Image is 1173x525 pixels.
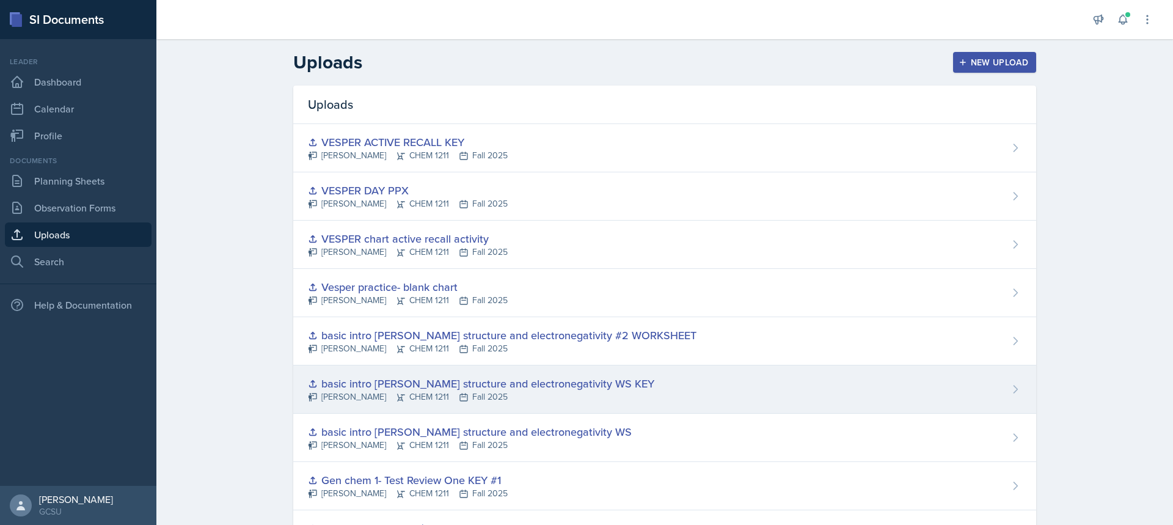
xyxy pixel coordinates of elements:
[308,230,508,247] div: VESPER chart active recall activity
[953,52,1037,73] button: New Upload
[308,424,632,440] div: basic intro [PERSON_NAME] structure and electronegativity WS
[308,294,508,307] div: [PERSON_NAME] CHEM 1211 Fall 2025
[5,56,152,67] div: Leader
[293,269,1036,317] a: Vesper practice- blank chart [PERSON_NAME]CHEM 1211Fall 2025
[293,86,1036,124] div: Uploads
[308,279,508,295] div: Vesper practice- blank chart
[39,505,113,518] div: GCSU
[5,196,152,220] a: Observation Forms
[293,221,1036,269] a: VESPER chart active recall activity [PERSON_NAME]CHEM 1211Fall 2025
[293,124,1036,172] a: VESPER ACTIVE RECALL KEY [PERSON_NAME]CHEM 1211Fall 2025
[961,57,1029,67] div: New Upload
[5,249,152,274] a: Search
[5,97,152,121] a: Calendar
[39,493,113,505] div: [PERSON_NAME]
[5,169,152,193] a: Planning Sheets
[5,70,152,94] a: Dashboard
[308,149,508,162] div: [PERSON_NAME] CHEM 1211 Fall 2025
[308,439,632,452] div: [PERSON_NAME] CHEM 1211 Fall 2025
[308,375,654,392] div: basic intro [PERSON_NAME] structure and electronegativity WS KEY
[293,462,1036,510] a: Gen chem 1- Test Review One KEY #1 [PERSON_NAME]CHEM 1211Fall 2025
[5,155,152,166] div: Documents
[308,182,508,199] div: VESPER DAY PPX
[5,293,152,317] div: Help & Documentation
[293,365,1036,414] a: basic intro [PERSON_NAME] structure and electronegativity WS KEY [PERSON_NAME]CHEM 1211Fall 2025
[293,172,1036,221] a: VESPER DAY PPX [PERSON_NAME]CHEM 1211Fall 2025
[308,246,508,259] div: [PERSON_NAME] CHEM 1211 Fall 2025
[293,317,1036,365] a: basic intro [PERSON_NAME] structure and electronegativity #2 WORKSHEET [PERSON_NAME]CHEM 1211Fall...
[5,222,152,247] a: Uploads
[5,123,152,148] a: Profile
[308,197,508,210] div: [PERSON_NAME] CHEM 1211 Fall 2025
[308,327,696,343] div: basic intro [PERSON_NAME] structure and electronegativity #2 WORKSHEET
[308,134,508,150] div: VESPER ACTIVE RECALL KEY
[308,487,508,500] div: [PERSON_NAME] CHEM 1211 Fall 2025
[293,51,362,73] h2: Uploads
[293,414,1036,462] a: basic intro [PERSON_NAME] structure and electronegativity WS [PERSON_NAME]CHEM 1211Fall 2025
[308,472,508,488] div: Gen chem 1- Test Review One KEY #1
[308,391,654,403] div: [PERSON_NAME] CHEM 1211 Fall 2025
[308,342,696,355] div: [PERSON_NAME] CHEM 1211 Fall 2025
